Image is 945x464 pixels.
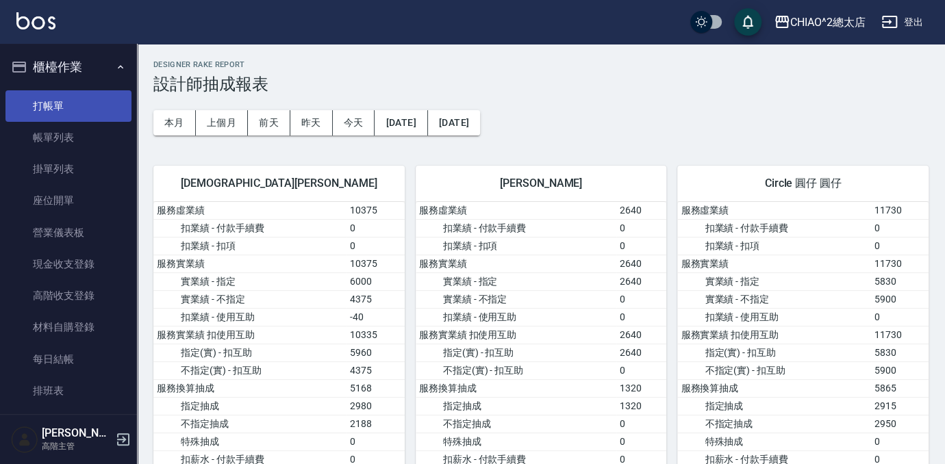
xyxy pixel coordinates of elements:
[153,397,346,415] td: 指定抽成
[616,379,667,397] td: 1320
[677,308,870,326] td: 扣業績 - 使用互助
[416,219,616,237] td: 扣業績 - 付款手續費
[153,75,929,94] h3: 設計師抽成報表
[871,344,929,361] td: 5830
[677,361,870,379] td: 不指定(實) - 扣互助
[16,12,55,29] img: Logo
[153,433,346,450] td: 特殊抽成
[5,375,131,407] a: 排班表
[5,407,131,438] a: 現場電腦打卡
[346,415,404,433] td: 2188
[871,202,929,220] td: 11730
[416,326,616,344] td: 服務實業績 扣使用互助
[5,122,131,153] a: 帳單列表
[346,272,404,290] td: 6000
[677,433,870,450] td: 特殊抽成
[734,8,761,36] button: save
[346,344,404,361] td: 5960
[170,177,388,190] span: [DEMOGRAPHIC_DATA][PERSON_NAME]
[346,255,404,272] td: 10375
[416,361,616,379] td: 不指定(實) - 扣互助
[616,272,667,290] td: 2640
[416,290,616,308] td: 實業績 - 不指定
[677,255,870,272] td: 服務實業績
[42,426,112,440] h5: [PERSON_NAME]
[871,397,929,415] td: 2915
[616,290,667,308] td: 0
[616,308,667,326] td: 0
[416,415,616,433] td: 不指定抽成
[346,326,404,344] td: 10335
[616,433,667,450] td: 0
[5,311,131,343] a: 材料自購登錄
[5,280,131,311] a: 高階收支登錄
[248,110,290,136] button: 前天
[5,185,131,216] a: 座位開單
[416,272,616,290] td: 實業績 - 指定
[871,361,929,379] td: 5900
[871,237,929,255] td: 0
[416,255,616,272] td: 服務實業績
[616,326,667,344] td: 2640
[5,344,131,375] a: 每日結帳
[677,272,870,290] td: 實業績 - 指定
[5,248,131,280] a: 現金收支登錄
[871,433,929,450] td: 0
[871,272,929,290] td: 5830
[290,110,333,136] button: 昨天
[5,90,131,122] a: 打帳單
[375,110,427,136] button: [DATE]
[42,440,112,452] p: 高階主管
[616,237,667,255] td: 0
[346,219,404,237] td: 0
[694,177,912,190] span: Circle 圓仔 圓仔
[876,10,929,35] button: 登出
[153,415,346,433] td: 不指定抽成
[871,290,929,308] td: 5900
[153,308,346,326] td: 扣業績 - 使用互助
[677,397,870,415] td: 指定抽成
[677,202,870,220] td: 服務虛業績
[5,153,131,185] a: 掛單列表
[153,219,346,237] td: 扣業績 - 付款手續費
[677,219,870,237] td: 扣業績 - 付款手續費
[153,110,196,136] button: 本月
[428,110,480,136] button: [DATE]
[416,308,616,326] td: 扣業績 - 使用互助
[790,14,866,31] div: CHIAO^2總太店
[616,415,667,433] td: 0
[416,237,616,255] td: 扣業績 - 扣項
[346,308,404,326] td: -40
[153,379,346,397] td: 服務換算抽成
[5,49,131,85] button: 櫃檯作業
[153,255,346,272] td: 服務實業績
[153,202,346,220] td: 服務虛業績
[153,344,346,361] td: 指定(實) - 扣互助
[871,326,929,344] td: 11730
[346,237,404,255] td: 0
[677,290,870,308] td: 實業績 - 不指定
[153,60,929,69] h2: Designer Rake Report
[333,110,375,136] button: 今天
[871,219,929,237] td: 0
[616,361,667,379] td: 0
[153,361,346,379] td: 不指定(實) - 扣互助
[616,255,667,272] td: 2640
[346,290,404,308] td: 4375
[5,217,131,248] a: 營業儀表板
[768,8,871,36] button: CHIAO^2總太店
[677,415,870,433] td: 不指定抽成
[871,308,929,326] td: 0
[346,433,404,450] td: 0
[871,379,929,397] td: 5865
[616,397,667,415] td: 1320
[616,202,667,220] td: 2640
[346,202,404,220] td: 10375
[416,397,616,415] td: 指定抽成
[871,255,929,272] td: 11730
[346,361,404,379] td: 4375
[416,379,616,397] td: 服務換算抽成
[153,326,346,344] td: 服務實業績 扣使用互助
[432,177,651,190] span: [PERSON_NAME]
[11,426,38,453] img: Person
